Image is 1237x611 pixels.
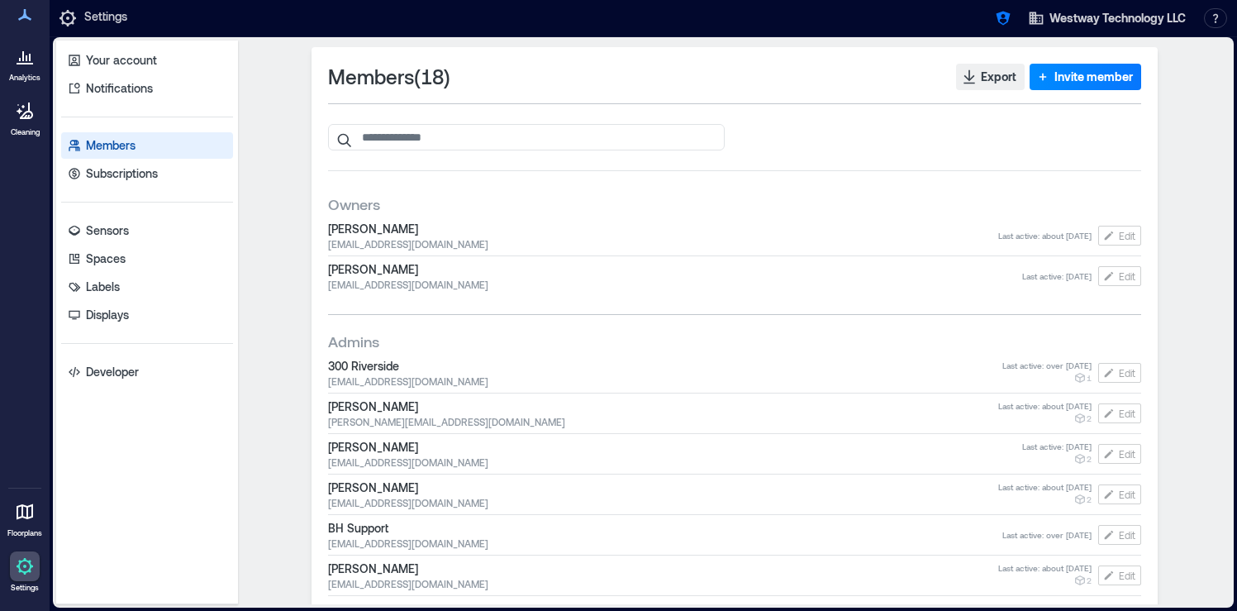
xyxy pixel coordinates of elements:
[11,127,40,137] p: Cleaning
[61,246,233,272] a: Spaces
[998,230,1092,241] span: Last active : about [DATE]
[86,279,120,295] p: Labels
[1098,525,1141,545] button: Edit
[9,73,40,83] p: Analytics
[61,274,233,300] a: Labels
[11,583,39,593] p: Settings
[328,261,1022,278] span: [PERSON_NAME]
[61,217,233,244] a: Sensors
[1119,366,1135,379] span: Edit
[328,358,1002,375] span: 300 Riverside
[1022,441,1092,452] span: Last active : [DATE]
[1073,452,1092,465] button: 2
[328,537,1002,550] span: [EMAIL_ADDRESS][DOMAIN_NAME]
[981,69,1016,85] span: Export
[998,562,1092,574] span: Last active : about [DATE]
[1119,569,1135,582] span: Edit
[1073,493,1092,506] button: 2
[1119,407,1135,420] span: Edit
[328,496,998,509] span: [EMAIL_ADDRESS][DOMAIN_NAME]
[2,492,47,543] a: Floorplans
[4,36,45,88] a: Analytics
[328,577,998,590] span: [EMAIL_ADDRESS][DOMAIN_NAME]
[4,91,45,142] a: Cleaning
[998,400,1092,412] span: Last active : about [DATE]
[1119,447,1135,461] span: Edit
[328,456,1022,469] span: [EMAIL_ADDRESS][DOMAIN_NAME]
[328,520,1002,537] span: BH Support
[86,165,158,182] p: Subscriptions
[1098,485,1141,504] button: Edit
[328,399,998,415] span: [PERSON_NAME]
[1073,574,1092,587] button: 2
[1073,412,1092,425] button: 2
[61,359,233,385] a: Developer
[86,137,136,154] p: Members
[328,221,998,237] span: [PERSON_NAME]
[328,237,998,251] span: [EMAIL_ADDRESS][DOMAIN_NAME]
[1022,270,1092,282] span: Last active : [DATE]
[1002,529,1092,541] span: Last active : over [DATE]
[328,439,1022,456] span: [PERSON_NAME]
[328,480,998,496] span: [PERSON_NAME]
[328,278,1022,291] span: [EMAIL_ADDRESS][DOMAIN_NAME]
[328,375,1002,388] span: [EMAIL_ADDRESS][DOMAIN_NAME]
[1002,360,1092,371] span: Last active : over [DATE]
[1098,226,1141,246] button: Edit
[998,481,1092,493] span: Last active : about [DATE]
[1098,444,1141,464] button: Edit
[86,80,153,97] p: Notifications
[86,52,157,69] p: Your account
[1098,566,1141,585] button: Edit
[1119,488,1135,501] span: Edit
[328,64,450,90] span: Members ( 18 )
[1119,270,1135,283] span: Edit
[61,47,233,74] a: Your account
[1098,266,1141,286] button: Edit
[61,302,233,328] a: Displays
[86,307,129,323] p: Displays
[328,415,998,428] span: [PERSON_NAME][EMAIL_ADDRESS][DOMAIN_NAME]
[84,8,127,28] p: Settings
[5,547,45,598] a: Settings
[1049,10,1186,26] span: Westway Technology LLC
[956,64,1025,90] button: Export
[1073,371,1092,384] button: 1
[86,222,129,239] p: Sensors
[1098,403,1141,423] button: Edit
[86,364,139,380] p: Developer
[1119,528,1135,542] span: Edit
[86,251,126,267] p: Spaces
[1030,64,1141,90] button: Invite member
[1119,229,1135,242] span: Edit
[7,528,42,538] p: Floorplans
[328,332,379,351] span: Admins
[61,132,233,159] a: Members
[328,561,998,577] span: [PERSON_NAME]
[328,194,380,214] span: Owners
[61,160,233,187] a: Subscriptions
[61,75,233,102] a: Notifications
[1023,5,1191,31] button: Westway Technology LLC
[1054,69,1133,85] span: Invite member
[1098,363,1141,383] button: Edit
